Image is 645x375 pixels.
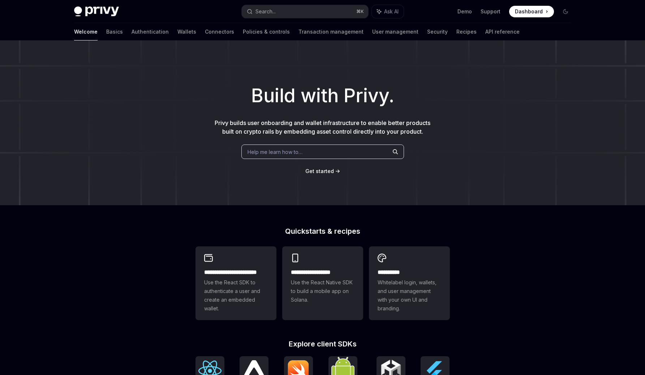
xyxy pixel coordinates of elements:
[515,8,543,15] span: Dashboard
[248,148,302,156] span: Help me learn how to…
[177,23,196,40] a: Wallets
[481,8,500,15] a: Support
[356,9,364,14] span: ⌘ K
[384,8,399,15] span: Ask AI
[509,6,554,17] a: Dashboard
[132,23,169,40] a: Authentication
[372,5,404,18] button: Ask AI
[255,7,276,16] div: Search...
[205,23,234,40] a: Connectors
[204,278,268,313] span: Use the React SDK to authenticate a user and create an embedded wallet.
[305,168,334,175] a: Get started
[195,340,450,348] h2: Explore client SDKs
[457,8,472,15] a: Demo
[427,23,448,40] a: Security
[372,23,418,40] a: User management
[369,246,450,320] a: **** *****Whitelabel login, wallets, and user management with your own UI and branding.
[215,119,430,135] span: Privy builds user onboarding and wallet infrastructure to enable better products built on crypto ...
[242,5,368,18] button: Search...⌘K
[291,278,354,304] span: Use the React Native SDK to build a mobile app on Solana.
[74,23,98,40] a: Welcome
[282,246,363,320] a: **** **** **** ***Use the React Native SDK to build a mobile app on Solana.
[378,278,441,313] span: Whitelabel login, wallets, and user management with your own UI and branding.
[298,23,364,40] a: Transaction management
[195,228,450,235] h2: Quickstarts & recipes
[12,82,633,110] h1: Build with Privy.
[485,23,520,40] a: API reference
[456,23,477,40] a: Recipes
[74,7,119,17] img: dark logo
[560,6,571,17] button: Toggle dark mode
[305,168,334,174] span: Get started
[106,23,123,40] a: Basics
[243,23,290,40] a: Policies & controls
